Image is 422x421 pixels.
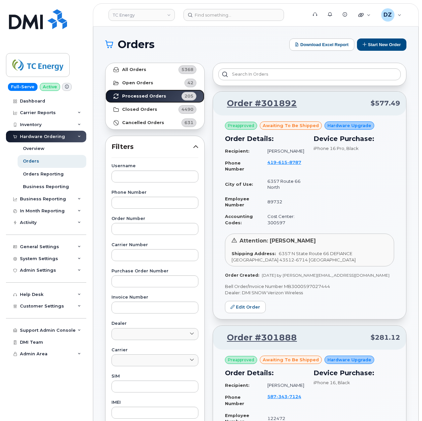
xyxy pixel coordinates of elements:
[111,190,198,195] label: Phone Number
[122,67,146,72] strong: All Orders
[225,301,266,313] a: Edit Order
[289,38,354,51] button: Download Excel Report
[111,243,198,247] label: Carrier Number
[225,368,306,378] h3: Order Details:
[105,76,204,90] a: Open Orders42
[263,122,319,129] span: awaiting to be shipped
[267,394,301,405] a: 5873437124
[287,160,301,165] span: 8787
[314,380,336,385] span: iPhone 16
[111,142,193,152] span: Filters
[225,394,244,406] strong: Phone Number
[225,214,253,225] strong: Accounting Codes:
[336,380,350,385] span: , Black
[263,357,319,363] span: awaiting to be shipped
[105,63,204,76] a: All Orders5368
[225,283,394,290] p: Bell Order/Invoice Number MB3000597027444
[225,196,249,208] strong: Employee Number
[225,160,244,172] strong: Phone Number
[111,164,198,168] label: Username
[225,383,249,388] strong: Recipient:
[225,181,253,187] strong: City of Use:
[357,38,406,51] button: Start New Order
[261,175,306,193] td: 6357 Route 66 North
[261,193,306,211] td: 89732
[314,134,394,144] h3: Device Purchase:
[327,122,371,129] span: Hardware Upgrade
[122,107,157,112] strong: Closed Orders
[261,211,306,228] td: Cost Center: 300597
[371,99,400,108] span: $577.49
[371,333,400,342] span: $281.12
[344,146,359,151] span: , Black
[122,80,153,86] strong: Open Orders
[267,160,301,171] a: 4196158787
[225,290,394,296] p: Dealer: DMI SNOW Verizon Wireless
[261,145,306,157] td: [PERSON_NAME]
[184,119,193,126] span: 631
[267,160,301,165] span: 419
[393,392,417,416] iframe: Messenger Launcher
[267,394,301,399] span: 587
[219,332,297,344] a: Order #301888
[240,238,316,244] span: Attention: [PERSON_NAME]
[118,39,155,49] span: Orders
[111,400,198,405] label: IMEI
[276,394,287,399] span: 343
[122,94,166,99] strong: Processed Orders
[111,295,198,300] label: Invoice Number
[287,394,301,399] span: 7124
[314,368,394,378] h3: Device Purchase:
[184,93,193,99] span: 205
[111,269,198,273] label: Purchase Order Number
[232,251,276,256] strong: Shipping Address:
[232,251,356,262] span: 6357 N State Route 66 DEFIANCE [GEOGRAPHIC_DATA] 43512-6714 [GEOGRAPHIC_DATA]
[327,357,371,363] span: Hardware Upgrade
[219,98,297,109] a: Order #301892
[225,148,249,154] strong: Recipient:
[218,68,401,80] input: Search in orders
[228,123,254,129] span: Preapproved
[111,374,198,379] label: SIM
[105,90,204,103] a: Processed Orders205
[314,146,344,151] span: iPhone 16 Pro
[187,80,193,86] span: 42
[105,103,204,116] a: Closed Orders4490
[181,66,193,73] span: 5368
[122,120,164,125] strong: Cancelled Orders
[111,348,198,352] label: Carrier
[111,217,198,221] label: Order Number
[276,160,287,165] span: 615
[111,321,198,326] label: Dealer
[181,106,193,112] span: 4490
[228,357,254,363] span: Preapproved
[225,134,306,144] h3: Order Details:
[261,380,306,391] td: [PERSON_NAME]
[262,273,389,278] span: [DATE] by [PERSON_NAME][EMAIL_ADDRESS][DOMAIN_NAME]
[105,116,204,129] a: Cancelled Orders631
[225,273,259,278] strong: Order Created:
